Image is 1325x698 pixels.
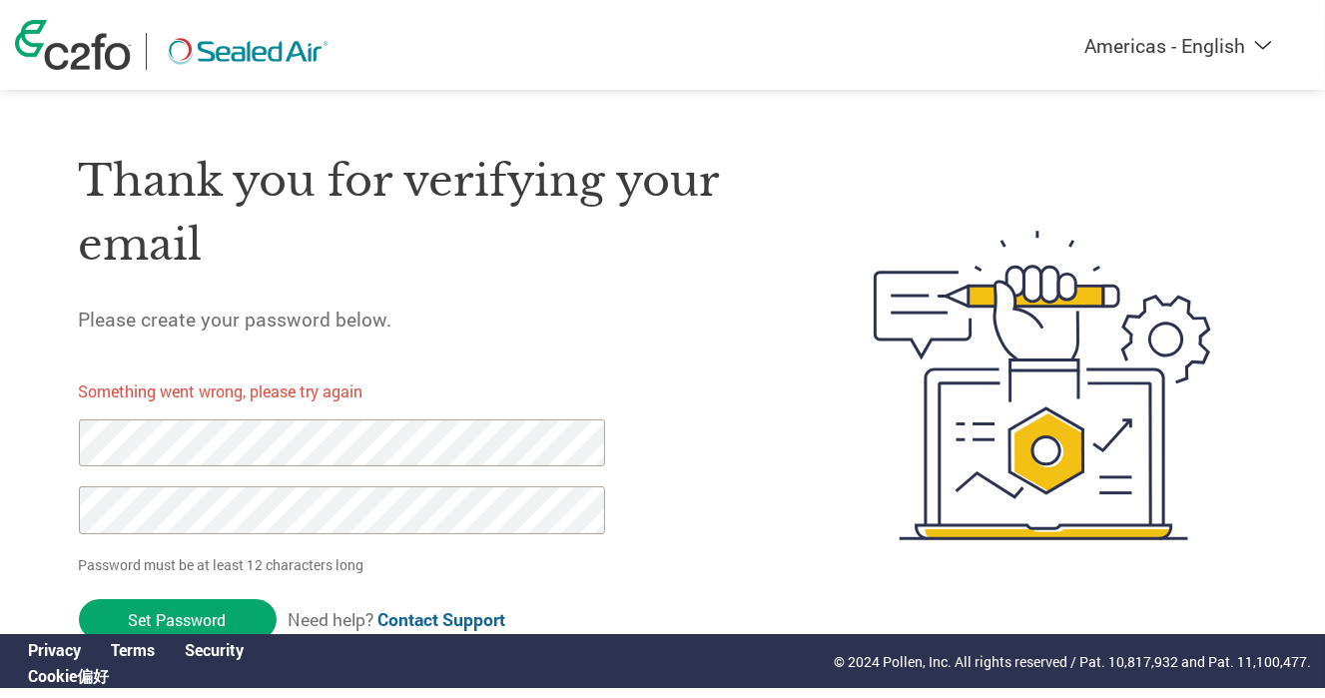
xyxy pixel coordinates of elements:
a: Cookie Preferences, opens a dedicated popup modal window [29,665,110,686]
a: Privacy [29,639,82,660]
a: Contact Support [377,608,505,631]
img: c2fo logo [15,20,131,70]
input: Set Password [79,599,277,640]
h1: Thank you for verifying your email [79,149,780,278]
div: Open Cookie Preferences Modal [14,665,260,688]
a: Terms [112,639,156,660]
p: © 2024 Pollen, Inc. All rights reserved / Pat. 10,817,932 and Pat. 11,100,477. [835,651,1312,672]
p: Something went wrong, please try again [79,379,640,403]
h5: Please create your password below. [79,307,780,332]
p: Password must be at least 12 characters long [79,554,612,575]
img: create-password [838,120,1247,651]
span: Need help? [288,608,505,631]
a: Security [186,639,245,660]
img: Sealed Air [162,33,333,70]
